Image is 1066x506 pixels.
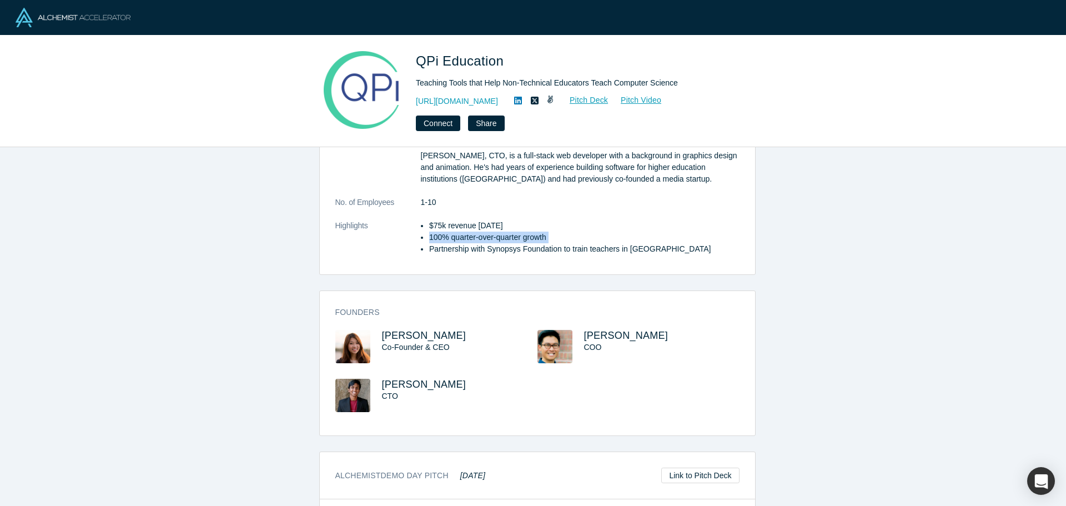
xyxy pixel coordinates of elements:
[335,470,486,482] h3: Alchemist Demo Day Pitch
[335,379,370,412] img: Ashish Dommety's Profile Image
[323,51,400,129] img: QPi Education's Logo
[661,468,739,483] a: Link to Pitch Deck
[416,96,498,107] a: [URL][DOMAIN_NAME]
[382,379,466,390] a: [PERSON_NAME]
[537,330,572,363] img: Albert Hwang's Profile Image
[16,8,130,27] img: Alchemist Logo
[382,392,398,400] span: CTO
[416,53,507,68] span: QPi Education
[335,197,421,220] dt: No. of Employees
[557,94,609,107] a: Pitch Deck
[421,197,740,208] dd: 1-10
[335,330,370,363] img: Vivien Macnguyen's Profile Image
[584,330,668,341] a: [PERSON_NAME]
[416,77,727,89] div: Teaching Tools that Help Non-Technical Educators Teach Computer Science
[429,220,740,232] li: $75k revenue [DATE]
[382,330,466,341] a: [PERSON_NAME]
[460,471,485,480] em: [DATE]
[609,94,662,107] a: Pitch Video
[468,116,504,131] button: Share
[382,343,450,352] span: Co-Founder & CEO
[429,232,740,243] li: 100% quarter-over-quarter growth
[335,307,724,318] h3: Founders
[421,150,740,185] p: [PERSON_NAME], CTO, is a full-stack web developer with a background in graphics design and animat...
[429,243,740,255] li: Partnership with Synopsys Foundation to train teachers in [GEOGRAPHIC_DATA]
[416,116,460,131] button: Connect
[584,343,602,352] span: COO
[335,220,421,267] dt: Highlights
